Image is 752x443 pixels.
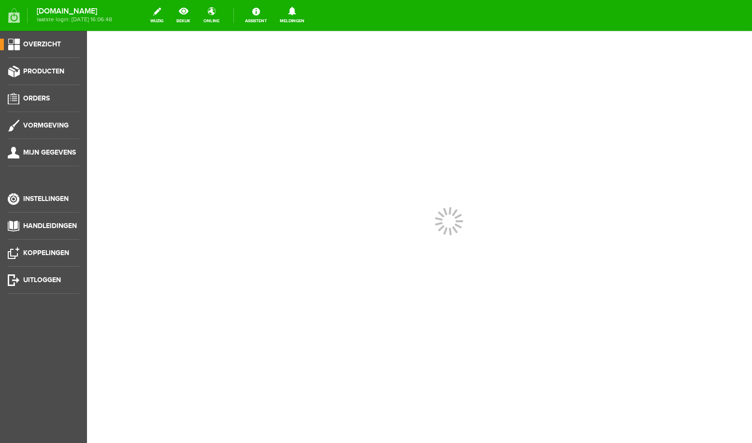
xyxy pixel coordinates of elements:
[23,121,69,129] span: Vormgeving
[198,5,225,26] a: online
[23,94,50,102] span: Orders
[23,249,69,257] span: Koppelingen
[274,5,310,26] a: Meldingen
[239,5,273,26] a: Assistent
[23,148,76,157] span: Mijn gegevens
[171,5,196,26] a: bekijk
[37,9,112,14] strong: [DOMAIN_NAME]
[145,5,169,26] a: wijzig
[23,222,77,230] span: Handleidingen
[23,67,64,75] span: Producten
[37,17,112,22] span: laatste login: [DATE] 16:06:48
[23,40,61,48] span: Overzicht
[23,276,61,284] span: Uitloggen
[23,195,69,203] span: Instellingen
